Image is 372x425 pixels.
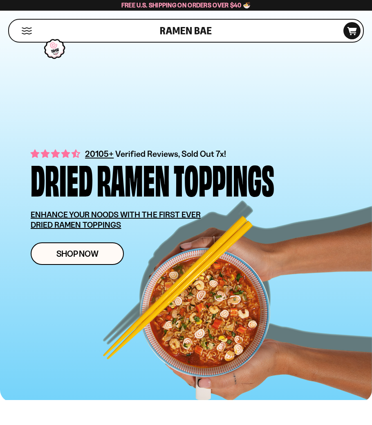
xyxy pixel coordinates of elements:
[31,242,124,265] a: Shop Now
[56,249,99,258] span: Shop Now
[97,160,170,197] div: Ramen
[85,147,114,160] span: 20105+
[174,160,274,197] div: Toppings
[31,160,93,197] div: Dried
[31,210,201,230] u: ENHANCE YOUR NOODS WITH THE FIRST EVER DRIED RAMEN TOPPINGS
[115,149,226,159] span: Verified Reviews, Sold Out 7x!
[121,1,251,9] span: Free U.S. Shipping on Orders over $40 🍜
[21,27,32,34] button: Mobile Menu Trigger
